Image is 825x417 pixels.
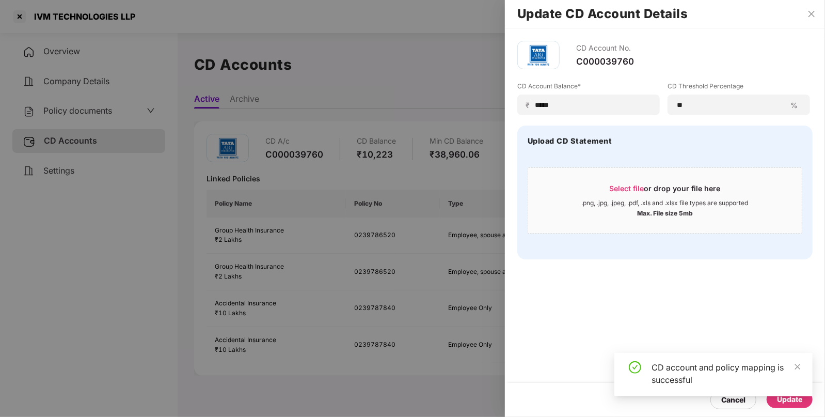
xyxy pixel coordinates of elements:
[528,176,802,225] span: Select fileor drop your file here.png, .jpg, .jpeg, .pdf, .xls and .xlsx file types are supported...
[576,41,634,56] div: CD Account No.
[629,361,641,374] span: check-circle
[517,82,660,95] label: CD Account Balance*
[610,184,644,193] span: Select file
[528,136,612,146] h4: Upload CD Statement
[794,363,801,370] span: close
[576,56,634,67] div: C000039760
[668,82,810,95] label: CD Threshold Percentage
[526,100,534,110] span: ₹
[582,199,749,207] div: .png, .jpg, .jpeg, .pdf, .xls and .xlsx file types are supported
[807,10,816,18] span: close
[517,8,813,20] h2: Update CD Account Details
[523,40,554,71] img: tatag.png
[786,100,802,110] span: %
[637,207,693,218] div: Max. File size 5mb
[610,183,721,199] div: or drop your file here
[804,9,819,19] button: Close
[652,361,800,386] div: CD account and policy mapping is successful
